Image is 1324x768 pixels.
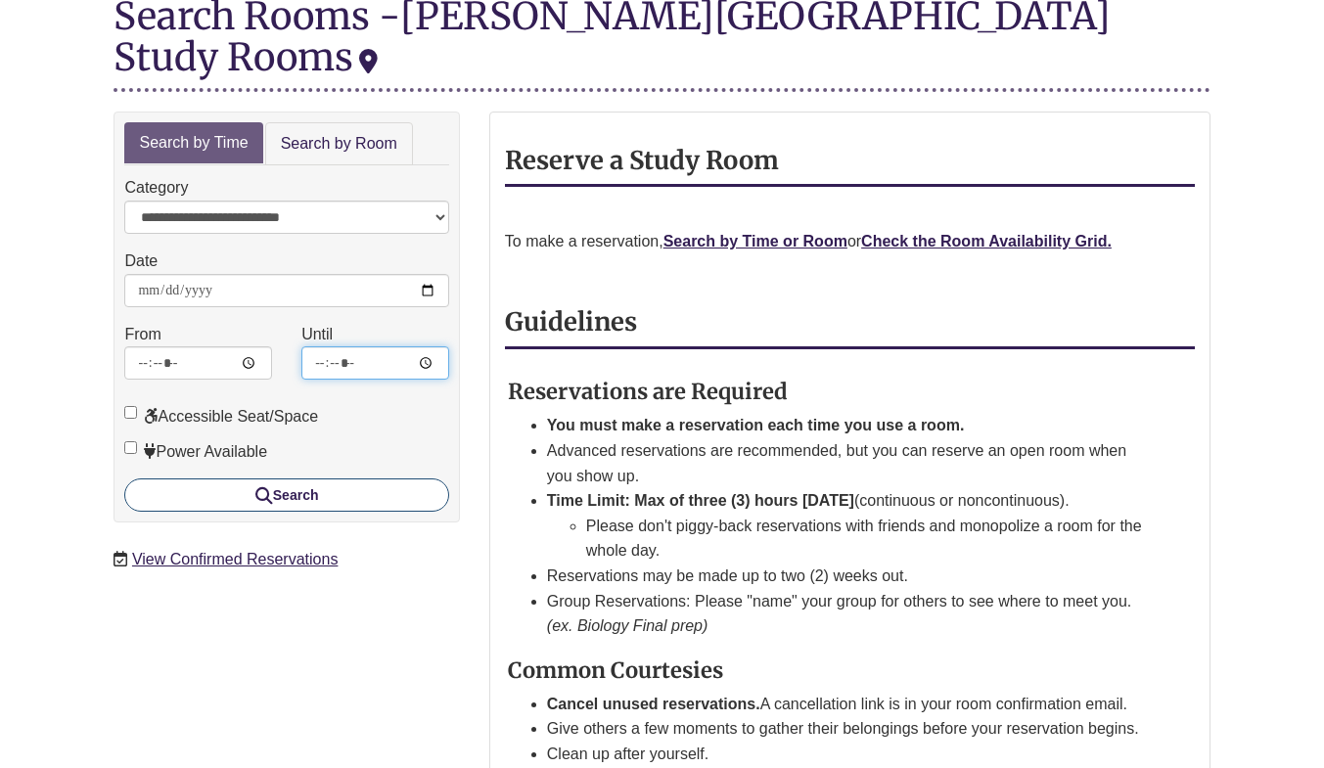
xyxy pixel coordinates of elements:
[505,145,779,176] strong: Reserve a Study Room
[547,438,1148,488] li: Advanced reservations are recommended, but you can reserve an open room when you show up.
[547,564,1148,589] li: Reservations may be made up to two (2) weeks out.
[124,248,158,274] label: Date
[505,229,1195,254] p: To make a reservation, or
[586,514,1148,564] li: Please don't piggy-back reservations with friends and monopolize a room for the whole day.
[508,656,723,684] strong: Common Courtesies
[861,233,1112,249] a: Check the Room Availability Grid.
[265,122,413,166] a: Search by Room
[547,617,708,634] em: (ex. Biology Final prep)
[124,322,160,347] label: From
[547,742,1148,767] li: Clean up after yourself.
[124,478,448,512] button: Search
[547,589,1148,639] li: Group Reservations: Please "name" your group for others to see where to meet you.
[547,696,760,712] strong: Cancel unused reservations.
[124,441,137,454] input: Power Available
[547,716,1148,742] li: Give others a few moments to gather their belongings before your reservation begins.
[124,122,262,164] a: Search by Time
[547,492,854,509] strong: Time Limit: Max of three (3) hours [DATE]
[132,551,338,567] a: View Confirmed Reservations
[124,439,267,465] label: Power Available
[508,378,788,405] strong: Reservations are Required
[124,175,188,201] label: Category
[124,404,318,429] label: Accessible Seat/Space
[547,417,965,433] strong: You must make a reservation each time you use a room.
[301,322,333,347] label: Until
[547,692,1148,717] li: A cancellation link is in your room confirmation email.
[505,306,637,338] strong: Guidelines
[547,488,1148,564] li: (continuous or noncontinuous).
[663,233,847,249] a: Search by Time or Room
[124,406,137,419] input: Accessible Seat/Space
